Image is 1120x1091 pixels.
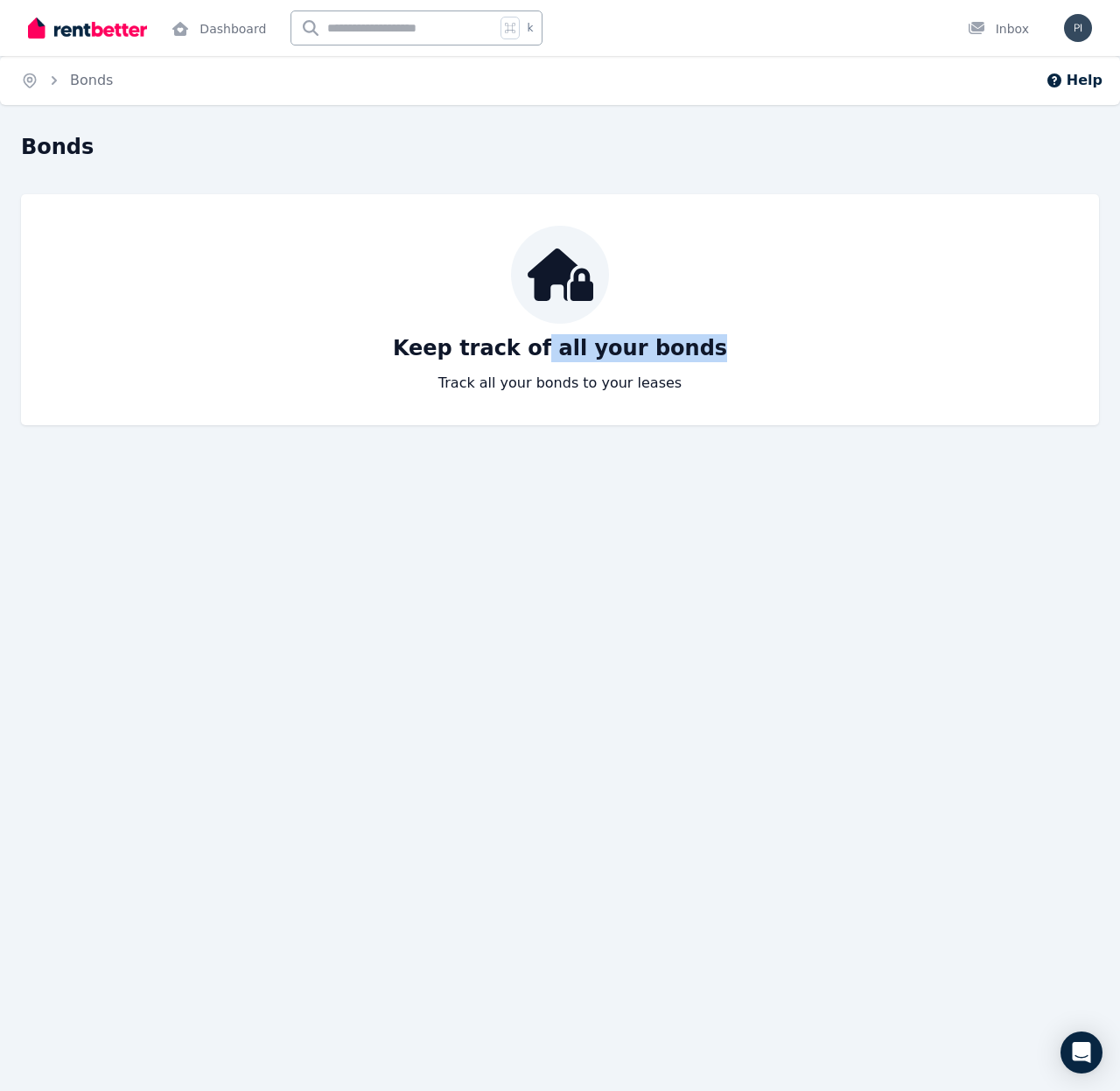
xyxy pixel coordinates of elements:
h1: Bonds [21,133,94,161]
img: RentBetter [28,15,147,41]
img: Pieter Bas Dekkers [1064,14,1092,42]
div: Open Intercom Messenger [1060,1032,1102,1074]
span: Bonds [70,70,113,91]
p: Keep track of all your bonds [393,334,727,362]
button: Help [1046,70,1102,91]
span: k [527,21,533,35]
div: Inbox [968,20,1029,38]
p: Track all your bonds to your leases [438,373,682,394]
